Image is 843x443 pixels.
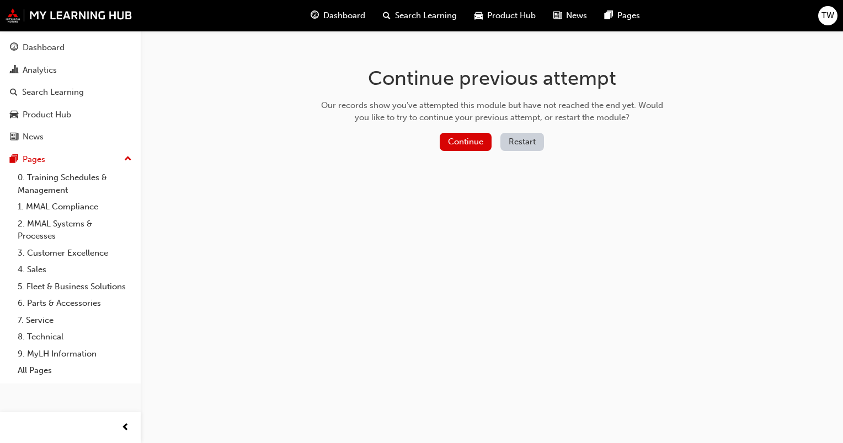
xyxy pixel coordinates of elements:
span: news-icon [10,132,18,142]
button: DashboardAnalyticsSearch LearningProduct HubNews [4,35,136,149]
button: Pages [4,149,136,170]
a: All Pages [13,362,136,379]
span: search-icon [383,9,391,23]
span: car-icon [10,110,18,120]
a: 2. MMAL Systems & Processes [13,215,136,245]
div: Pages [23,153,45,166]
a: Product Hub [4,105,136,125]
a: Analytics [4,60,136,80]
a: 5. Fleet & Business Solutions [13,278,136,295]
button: Continue [440,133,492,151]
a: 6. Parts & Accessories [13,295,136,312]
span: Pages [617,9,640,22]
span: TW [821,9,834,22]
a: 9. MyLH Information [13,345,136,363]
span: pages-icon [605,9,613,23]
a: Dashboard [4,37,136,58]
div: Our records show you've attempted this module but have not reached the end yet. Would you like to... [317,99,667,124]
span: search-icon [10,88,18,98]
button: Restart [500,133,544,151]
span: News [566,9,587,22]
a: search-iconSearch Learning [374,4,466,27]
a: 4. Sales [13,261,136,278]
a: pages-iconPages [596,4,649,27]
div: News [23,131,44,143]
span: pages-icon [10,155,18,165]
a: Search Learning [4,82,136,102]
a: 3. Customer Excellence [13,245,136,262]
span: guage-icon [10,43,18,53]
div: Search Learning [22,86,84,99]
a: 0. Training Schedules & Management [13,169,136,198]
a: 1. MMAL Compliance [13,198,136,215]
div: Dashboard [23,41,65,54]
span: chart-icon [10,66,18,75]
div: Analytics [23,64,57,77]
span: guage-icon [311,9,319,23]
span: news-icon [553,9,562,23]
span: car-icon [474,9,483,23]
a: News [4,127,136,147]
a: news-iconNews [545,4,596,27]
span: up-icon [124,152,132,166]
h1: Continue previous attempt [317,66,667,90]
span: Dashboard [323,9,365,22]
a: 8. Technical [13,328,136,345]
span: prev-icon [121,421,130,435]
span: Search Learning [395,9,457,22]
button: TW [818,6,837,25]
a: 7. Service [13,312,136,329]
a: car-iconProduct Hub [466,4,545,27]
div: Product Hub [23,109,71,121]
a: guage-iconDashboard [302,4,374,27]
span: Product Hub [487,9,536,22]
img: mmal [6,8,132,23]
